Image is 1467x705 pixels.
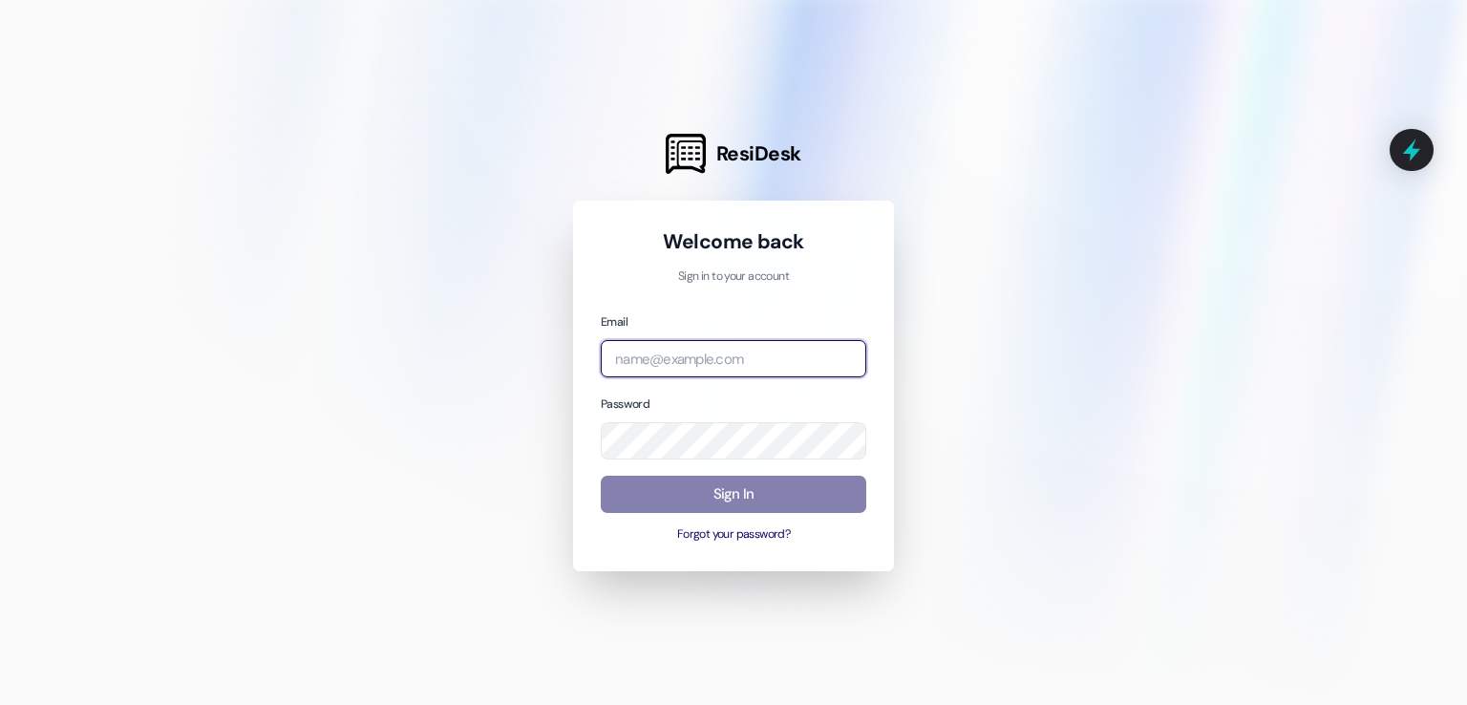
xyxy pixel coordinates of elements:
[601,476,866,513] button: Sign In
[666,134,706,174] img: ResiDesk Logo
[601,228,866,255] h1: Welcome back
[601,340,866,377] input: name@example.com
[716,140,801,167] span: ResiDesk
[601,314,627,330] label: Email
[601,268,866,286] p: Sign in to your account
[601,396,649,412] label: Password
[601,526,866,544] button: Forgot your password?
